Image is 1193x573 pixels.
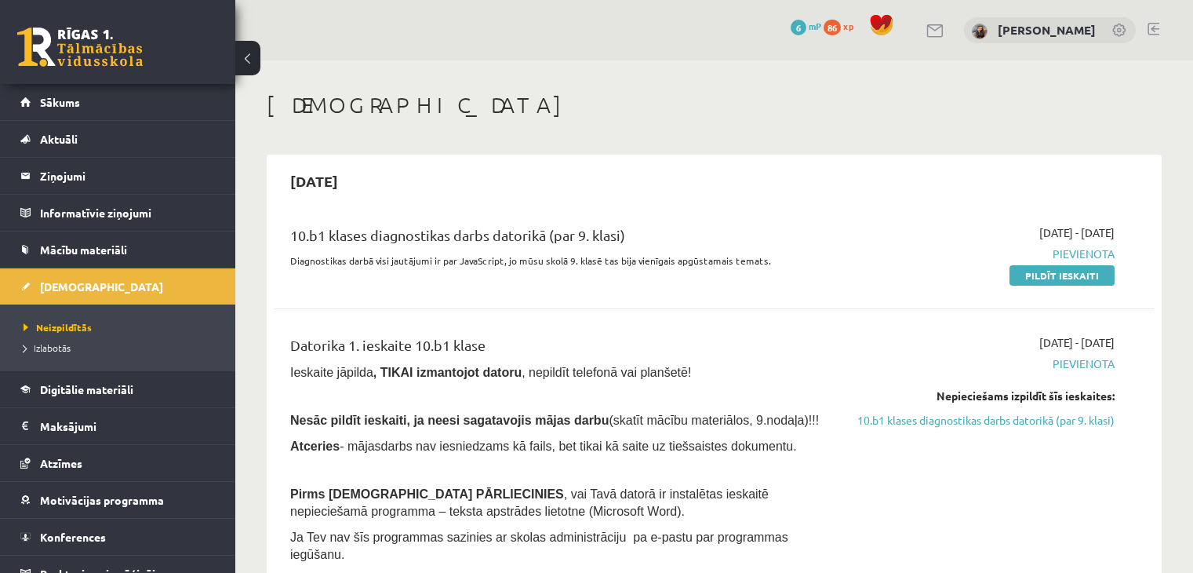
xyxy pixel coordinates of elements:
[40,158,216,194] legend: Ziņojumi
[20,121,216,157] a: Aktuāli
[1009,265,1115,286] a: Pildīt ieskaiti
[809,20,821,32] span: mP
[856,412,1115,429] a: 10.b1 klases diagnostikas darbs datorikā (par 9. klasi)
[609,414,819,427] span: (skatīt mācību materiālos, 9.nodaļa)!!!
[40,530,106,544] span: Konferences
[24,341,71,354] span: Izlabotās
[856,356,1115,372] span: Pievienota
[275,162,354,199] h2: [DATE]
[824,20,861,32] a: 86 xp
[791,20,806,35] span: 6
[856,388,1115,404] div: Nepieciešams izpildīt šīs ieskaites:
[40,493,164,507] span: Motivācijas programma
[40,132,78,146] span: Aktuāli
[290,440,340,453] b: Atceries
[824,20,841,35] span: 86
[267,92,1162,119] h1: [DEMOGRAPHIC_DATA]
[20,482,216,518] a: Motivācijas programma
[40,95,80,109] span: Sākums
[20,408,216,444] a: Maksājumi
[20,158,216,194] a: Ziņojumi
[24,321,92,334] span: Neizpildītās
[20,519,216,555] a: Konferences
[972,24,987,39] img: Sabīne Eiklone
[290,440,797,453] span: - mājasdarbs nav iesniedzams kā fails, bet tikai kā saite uz tiešsaistes dokumentu.
[20,268,216,305] a: [DEMOGRAPHIC_DATA]
[791,20,821,32] a: 6 mP
[20,195,216,231] a: Informatīvie ziņojumi
[290,487,564,501] span: Pirms [DEMOGRAPHIC_DATA] PĀRLIECINIES
[17,27,143,67] a: Rīgas 1. Tālmācības vidusskola
[20,371,216,407] a: Digitālie materiāli
[20,232,216,268] a: Mācību materiāli
[40,195,216,231] legend: Informatīvie ziņojumi
[290,414,609,427] span: Nesāc pildīt ieskaiti, ja neesi sagatavojis mājas darbu
[40,243,127,257] span: Mācību materiāli
[290,224,832,254] div: 10.b1 klases diagnostikas darbs datorikā (par 9. klasi)
[998,22,1096,38] a: [PERSON_NAME]
[290,254,832,268] p: Diagnostikas darbā visi jautājumi ir par JavaScript, jo mūsu skolā 9. klasē tas bija vienīgais ap...
[856,246,1115,262] span: Pievienota
[40,408,216,444] legend: Maksājumi
[290,531,788,561] span: Ja Tev nav šīs programmas sazinies ar skolas administrāciju pa e-pastu par programmas iegūšanu.
[373,366,522,379] b: , TIKAI izmantojot datoru
[40,456,82,470] span: Atzīmes
[20,445,216,481] a: Atzīmes
[290,366,691,379] span: Ieskaite jāpilda , nepildīt telefonā vai planšetē!
[290,334,832,363] div: Datorika 1. ieskaite 10.b1 klase
[24,341,220,355] a: Izlabotās
[1039,334,1115,351] span: [DATE] - [DATE]
[290,487,769,518] span: , vai Tavā datorā ir instalētas ieskaitē nepieciešamā programma – teksta apstrādes lietotne (Micr...
[20,84,216,120] a: Sākums
[843,20,853,32] span: xp
[24,320,220,334] a: Neizpildītās
[1039,224,1115,241] span: [DATE] - [DATE]
[40,382,133,396] span: Digitālie materiāli
[40,279,163,294] span: [DEMOGRAPHIC_DATA]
